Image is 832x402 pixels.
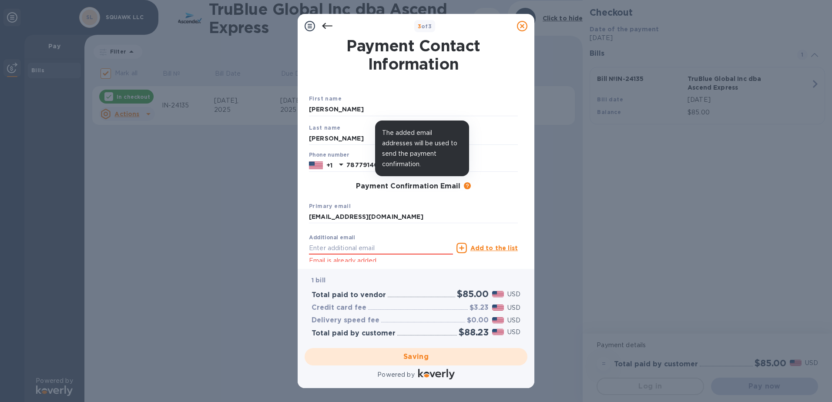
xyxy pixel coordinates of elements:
[467,316,489,325] h3: $0.00
[356,182,460,191] h3: Payment Confirmation Email
[492,329,504,335] img: USD
[312,291,386,299] h3: Total paid to vendor
[309,132,518,145] input: Enter your last name
[507,290,520,299] p: USD
[309,103,518,116] input: Enter your first name
[309,95,342,102] b: First name
[492,305,504,311] img: USD
[312,277,325,284] b: 1 bill
[507,303,520,312] p: USD
[312,304,366,312] h3: Credit card fee
[309,235,355,241] label: Additional email
[312,329,396,338] h3: Total paid by customer
[309,241,453,255] input: Enter additional email
[309,37,518,73] h1: Payment Contact Information
[418,23,421,30] span: 3
[507,328,520,337] p: USD
[309,161,323,170] img: US
[492,291,504,297] img: USD
[309,153,349,158] label: Phone number
[309,211,518,224] input: Enter your primary name
[492,317,504,323] img: USD
[470,304,489,312] h3: $3.23
[377,370,414,379] p: Powered by
[507,316,520,325] p: USD
[459,327,489,338] h2: $88.23
[312,316,379,325] h3: Delivery speed fee
[326,161,332,170] p: +1
[470,245,518,251] u: Add to the list
[418,23,432,30] b: of 3
[309,203,351,209] b: Primary email
[457,288,489,299] h2: $85.00
[309,124,341,131] b: Last name
[418,369,455,379] img: Logo
[346,159,518,172] input: Enter your phone number
[309,256,453,266] p: Email is already added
